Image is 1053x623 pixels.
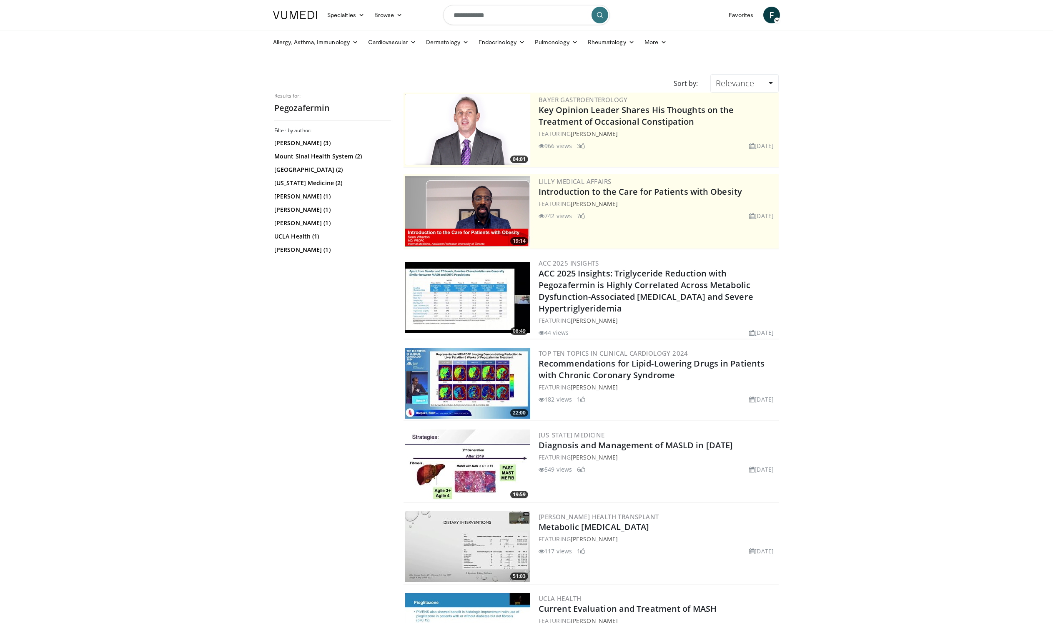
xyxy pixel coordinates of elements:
[405,348,530,419] a: 22:00
[539,328,569,337] li: 44 views
[530,34,583,50] a: Pulmonology
[405,511,530,582] img: d9aad540-1c54-49ad-89a4-614560406139.300x170_q85_crop-smart_upscale.jpg
[749,465,774,474] li: [DATE]
[724,7,758,23] a: Favorites
[474,34,530,50] a: Endocrinology
[539,431,605,439] a: [US_STATE] Medicine
[274,152,389,161] a: Mount Sinai Health System (2)
[421,34,474,50] a: Dermatology
[274,219,389,227] a: [PERSON_NAME] (1)
[405,94,530,165] img: 9828b8df-38ad-4333-b93d-bb657251ca89.png.300x170_q85_crop-smart_upscale.png
[274,139,389,147] a: [PERSON_NAME] (3)
[274,192,389,201] a: [PERSON_NAME] (1)
[539,521,649,533] a: Metabolic [MEDICAL_DATA]
[405,94,530,165] a: 04:01
[274,232,389,241] a: UCLA Health (1)
[268,34,363,50] a: Allergy, Asthma, Immunology
[539,440,733,451] a: Diagnosis and Management of MASLD in [DATE]
[405,430,530,500] a: 19:59
[274,166,389,174] a: [GEOGRAPHIC_DATA] (2)
[274,127,391,134] h3: Filter by author:
[510,409,528,417] span: 22:00
[539,349,688,357] a: Top Ten Topics in Clinical Cardiology 2024
[577,141,585,150] li: 3
[510,327,528,335] span: 08:49
[539,129,777,138] div: FEATURING
[510,237,528,245] span: 19:14
[571,200,618,208] a: [PERSON_NAME]
[539,141,572,150] li: 966 views
[539,594,581,603] a: UCLA Health
[539,199,777,208] div: FEATURING
[539,104,734,127] a: Key Opinion Leader Shares His Thoughts on the Treatment of Occasional Constipation
[539,177,611,186] a: Lilly Medical Affairs
[369,7,408,23] a: Browse
[571,317,618,324] a: [PERSON_NAME]
[571,535,618,543] a: [PERSON_NAME]
[539,395,572,404] li: 182 views
[763,7,780,23] a: F
[443,5,610,25] input: Search topics, interventions
[539,358,765,381] a: Recommendations for Lipid-Lowering Drugs in Patients with Chronic Coronary Syndrome
[539,512,659,521] a: [PERSON_NAME] Health Transplant
[639,34,672,50] a: More
[571,453,618,461] a: [PERSON_NAME]
[571,383,618,391] a: [PERSON_NAME]
[274,179,389,187] a: [US_STATE] Medicine (2)
[539,316,777,325] div: FEATURING
[273,11,317,19] img: VuMedi Logo
[405,176,530,247] img: acc2e291-ced4-4dd5-b17b-d06994da28f3.png.300x170_q85_crop-smart_upscale.png
[583,34,639,50] a: Rheumatology
[539,383,777,392] div: FEATURING
[539,453,777,462] div: FEATURING
[577,395,585,404] li: 1
[363,34,421,50] a: Cardiovascular
[274,246,389,254] a: [PERSON_NAME] (1)
[539,95,628,104] a: Bayer Gastroenterology
[274,206,389,214] a: [PERSON_NAME] (1)
[405,430,530,500] img: 8f33688f-f83a-43f5-a111-2919c32cba40.300x170_q85_crop-smart_upscale.jpg
[274,93,391,99] p: Results for:
[405,262,530,333] img: 25a041f3-82ac-43e2-b9ef-0cfb7a2c24f9.300x170_q85_crop-smart_upscale.jpg
[749,547,774,555] li: [DATE]
[539,535,777,543] div: FEATURING
[510,156,528,163] span: 04:01
[539,465,572,474] li: 549 views
[539,186,742,197] a: Introduction to the Care for Patients with Obesity
[510,491,528,498] span: 19:59
[539,259,599,267] a: ACC 2025 Insights
[749,141,774,150] li: [DATE]
[577,465,585,474] li: 6
[405,262,530,333] a: 08:49
[405,176,530,247] a: 19:14
[274,103,391,113] h2: Pegozafermin
[539,268,753,314] a: ACC 2025 Insights: Triglyceride Reduction with Pegozafermin is Highly Correlated Across Metabolic...
[539,603,717,614] a: Current Evaluation and Treatment of MASH
[716,78,754,89] span: Relevance
[577,211,585,220] li: 7
[749,211,774,220] li: [DATE]
[539,547,572,555] li: 117 views
[667,74,704,93] div: Sort by:
[749,395,774,404] li: [DATE]
[405,511,530,582] a: 51:03
[405,348,530,419] img: 92aa7c4a-c97e-4460-bf08-98476684dc95.300x170_q85_crop-smart_upscale.jpg
[322,7,369,23] a: Specialties
[749,328,774,337] li: [DATE]
[510,573,528,580] span: 51:03
[710,74,779,93] a: Relevance
[577,547,585,555] li: 1
[571,130,618,138] a: [PERSON_NAME]
[539,211,572,220] li: 742 views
